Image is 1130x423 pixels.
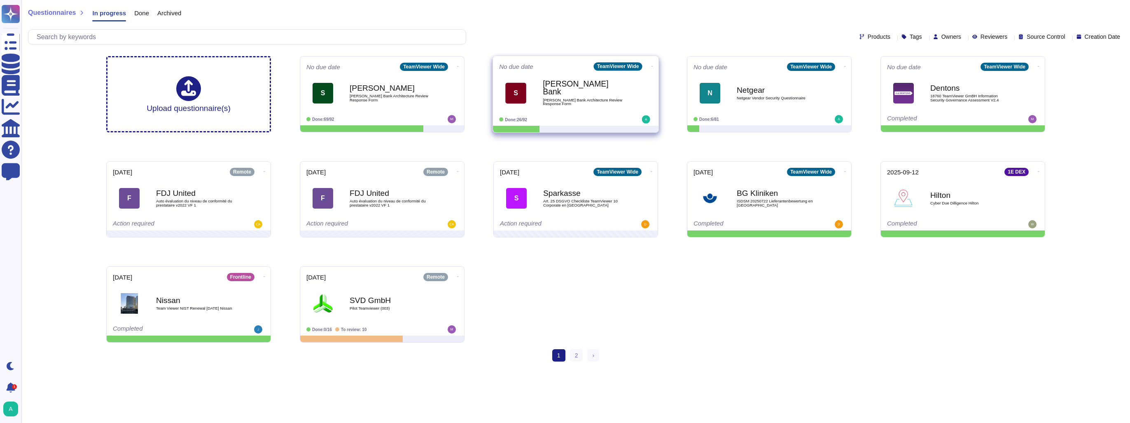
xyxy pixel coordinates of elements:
[350,84,432,92] b: [PERSON_NAME]
[499,63,533,70] span: No due date
[543,199,626,207] span: Art. 25 DSGVO Checkliste TeamViewer 10 Corporate en [GEOGRAPHIC_DATA]
[147,76,231,112] div: Upload questionnaire(s)
[887,115,988,123] div: Completed
[12,384,17,389] div: 1
[570,349,583,362] a: 2
[910,34,922,40] span: Tags
[505,82,526,103] div: S
[981,34,1007,40] span: Reviewers
[312,327,332,332] span: Done: 0/16
[3,402,18,416] img: user
[113,274,132,280] span: [DATE]
[156,189,238,197] b: FDJ United
[254,220,262,228] img: user
[787,63,835,71] div: TeamViewer Wide
[930,84,1013,92] b: Dentons
[500,169,519,175] span: [DATE]
[641,220,649,228] img: user
[423,273,448,281] div: Remote
[306,169,326,175] span: [DATE]
[448,325,456,334] img: user
[230,168,254,176] div: Remote
[835,115,843,123] img: user
[700,83,720,103] div: N
[119,293,140,314] img: Logo
[552,349,565,362] span: 1
[893,188,914,209] img: Logo
[1027,34,1065,40] span: Source Control
[92,10,126,16] span: In progress
[341,327,367,332] span: To review: 10
[505,117,527,122] span: Done: 26/92
[1028,115,1037,123] img: user
[350,189,432,197] b: FDJ United
[737,199,819,207] span: ISDSM 20250722 Lieferantenbewertung en [GEOGRAPHIC_DATA]
[543,189,626,197] b: Sparkasse
[156,306,238,310] span: Team Viewer NIST Renewal [DATE] Nissan
[113,325,214,334] div: Completed
[306,274,326,280] span: [DATE]
[543,80,626,96] b: [PERSON_NAME] Bank
[119,188,140,209] div: F
[113,169,132,175] span: [DATE]
[423,168,448,176] div: Remote
[28,9,76,16] span: Questionnaires
[313,293,333,314] img: Logo
[306,220,407,228] div: Action required
[156,199,238,207] span: Auto évaluation du niveau de conformité du prestataire v2022 VF 1
[887,220,988,228] div: Completed
[737,96,819,100] span: Netgear Vendor Security Questionnaire
[887,64,921,70] span: No due date
[642,115,650,124] img: user
[737,86,819,94] b: Netgear
[868,34,890,40] span: Products
[981,63,1029,71] div: TeamViewer Wide
[113,220,214,228] div: Action required
[941,34,961,40] span: Owners
[737,189,819,197] b: BG Kliniken
[350,296,432,304] b: SVD GmbH
[33,30,466,44] input: Search by keywords
[350,199,432,207] span: Auto évaluation du niveau de conformité du prestataire v2022 VF 1
[693,220,794,228] div: Completed
[350,306,432,310] span: Pilot Teamviewer (003)
[1028,220,1037,228] img: user
[693,64,727,70] span: No due date
[448,220,456,228] img: user
[930,201,1013,205] span: Cyber Due Dilligence Hilton
[448,115,456,123] img: user
[893,83,914,103] img: Logo
[134,10,149,16] span: Done
[693,169,713,175] span: [DATE]
[930,94,1013,102] span: 18760 TeamViewer GmBH Information Security Governance Assessment V2.4
[227,273,254,281] div: Frontline
[500,220,601,228] div: Action required
[306,64,340,70] span: No due date
[930,191,1013,199] b: Hilton
[700,188,720,209] img: Logo
[593,168,642,176] div: TeamViewer Wide
[2,400,24,418] button: user
[156,296,238,304] b: Nissan
[254,325,262,334] img: user
[835,220,843,228] img: user
[699,117,719,122] span: Done: 6/81
[787,168,835,176] div: TeamViewer Wide
[594,62,642,70] div: TeamViewer Wide
[1085,34,1120,40] span: Creation Date
[592,352,594,359] span: ›
[313,188,333,209] div: F
[506,188,527,209] div: S
[887,169,919,175] span: 2025-09-12
[313,83,333,103] div: S
[543,98,626,106] span: [PERSON_NAME] Bank Architecture Review Response Form
[157,10,181,16] span: Archived
[1004,168,1029,176] div: 1E DEX
[400,63,448,71] div: TeamViewer Wide
[350,94,432,102] span: [PERSON_NAME] Bank Architecture Review Response Form
[312,117,334,122] span: Done: 69/92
